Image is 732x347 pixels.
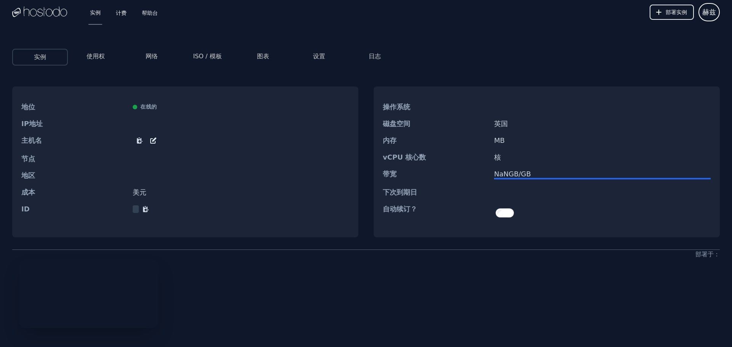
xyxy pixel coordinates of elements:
font: 赫兹 [702,8,716,16]
font: 网络 [146,53,158,60]
font: 实例 [34,53,46,61]
font: 主机名 [21,136,42,144]
font: 使用权 [87,53,105,60]
font: 部署实例 [666,9,687,15]
font: NaN [494,170,509,178]
font: 帮助台 [142,10,158,16]
button: 部署实例 [650,5,694,20]
font: 计费 [116,10,127,16]
font: 内存 [383,136,396,144]
font: MB [494,136,505,144]
font: 设置 [313,53,325,60]
font: 美元 [133,188,146,196]
font: vCPU 核心数 [383,153,426,161]
font: 部署于： [695,251,720,258]
button: 用户菜单 [698,3,720,21]
font: GB [521,170,531,178]
font: GB/ [509,170,521,178]
button: 网络 [146,52,158,61]
font: 带宽 [383,170,396,178]
font: IP地址 [21,120,43,128]
button: 日志 [369,52,381,61]
font: 下次到期日 [383,188,417,196]
font: 自动续订？ [383,205,417,213]
button: 实例 [34,53,46,62]
button: 设置 [313,52,325,61]
font: 实例 [90,10,101,16]
button: ISO / 模板 [193,52,222,61]
font: 地区 [21,171,35,179]
button: 图表 [257,52,269,61]
font: 图表 [257,53,269,60]
font: 节点 [21,155,35,163]
font: ISO / 模板 [193,53,222,60]
font: 核 [494,153,501,161]
button: 使用权 [87,52,105,61]
font: 磁盘空间 [383,120,410,128]
font: 成本 [21,188,35,196]
font: 操作系统 [383,103,410,111]
font: 在线的 [140,104,157,110]
font: 日志 [369,53,381,60]
font: 英国 [494,120,508,128]
font: 地位 [21,103,35,111]
img: 标识 [12,6,67,18]
font: ID [21,205,30,213]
